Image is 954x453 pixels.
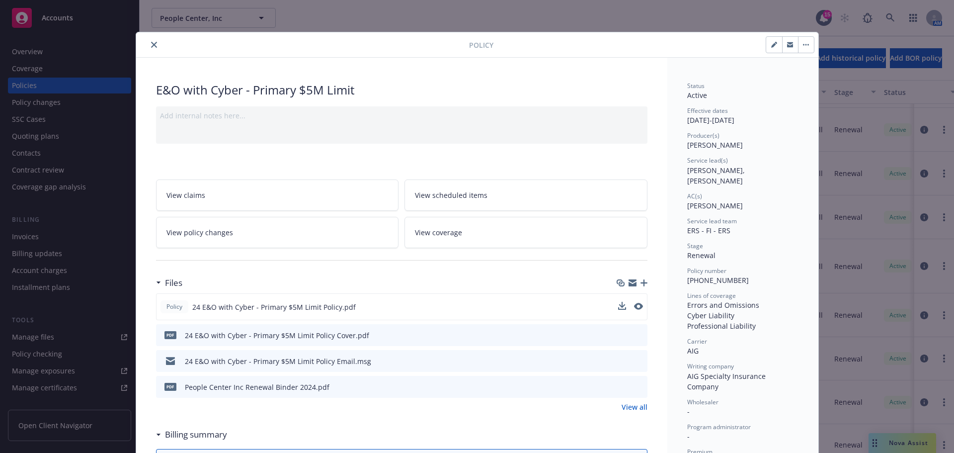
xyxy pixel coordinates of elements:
[619,382,627,392] button: download file
[687,371,768,391] span: AIG Specialty Insurance Company
[165,276,182,289] h3: Files
[634,302,643,312] button: preview file
[635,356,643,366] button: preview file
[687,91,707,100] span: Active
[687,423,751,431] span: Program administrator
[185,330,369,341] div: 24 E&O with Cyber - Primary $5M Limit Policy Cover.pdf
[185,382,329,392] div: People Center Inc Renewal Binder 2024.pdf
[619,356,627,366] button: download file
[164,302,184,311] span: Policy
[687,300,798,310] div: Errors and Omissions
[687,310,798,321] div: Cyber Liability
[687,242,703,250] span: Stage
[622,402,647,412] a: View all
[687,346,699,356] span: AIG
[156,428,227,441] div: Billing summary
[619,330,627,341] button: download file
[156,180,399,211] a: View claims
[469,40,493,50] span: Policy
[164,383,176,390] span: pdf
[687,192,702,200] span: AC(s)
[687,217,737,225] span: Service lead team
[687,275,749,285] span: [PHONE_NUMBER]
[687,131,719,140] span: Producer(s)
[160,110,643,121] div: Add internal notes here...
[156,276,182,289] div: Files
[687,362,734,370] span: Writing company
[165,428,227,441] h3: Billing summary
[164,331,176,339] span: pdf
[192,302,356,312] span: 24 E&O with Cyber - Primary $5M Limit Policy.pdf
[687,156,728,165] span: Service lead(s)
[687,106,798,125] div: [DATE] - [DATE]
[687,398,718,406] span: Wholesaler
[404,217,647,248] a: View coverage
[687,106,728,115] span: Effective dates
[687,166,747,185] span: [PERSON_NAME], [PERSON_NAME]
[156,82,647,98] div: E&O with Cyber - Primary $5M Limit
[687,140,743,150] span: [PERSON_NAME]
[156,217,399,248] a: View policy changes
[687,432,690,441] span: -
[687,407,690,416] span: -
[618,302,626,310] button: download file
[687,337,707,346] span: Carrier
[687,291,736,300] span: Lines of coverage
[635,330,643,341] button: preview file
[415,227,462,238] span: View coverage
[687,267,726,275] span: Policy number
[687,201,743,210] span: [PERSON_NAME]
[404,180,647,211] a: View scheduled items
[166,227,233,238] span: View policy changes
[635,382,643,392] button: preview file
[687,251,715,260] span: Renewal
[415,190,487,200] span: View scheduled items
[687,82,705,90] span: Status
[687,321,798,331] div: Professional Liability
[166,190,205,200] span: View claims
[185,356,371,366] div: 24 E&O with Cyber - Primary $5M Limit Policy Email.msg
[687,226,730,235] span: ERS - FI - ERS
[634,303,643,310] button: preview file
[618,302,626,312] button: download file
[148,39,160,51] button: close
